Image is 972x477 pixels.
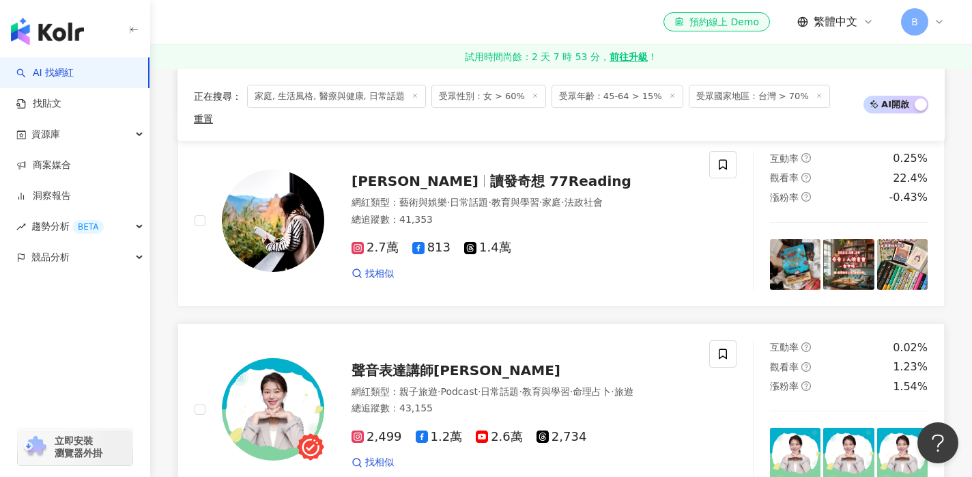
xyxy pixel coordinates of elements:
a: 預約線上 Demo [663,12,770,31]
span: question-circle [801,192,811,202]
a: 找貼文 [16,97,61,111]
span: 趨勢分析 [31,211,104,242]
span: 找相似 [365,456,394,469]
div: 0.02% [893,340,928,355]
span: 旅遊 [614,386,633,397]
span: 家庭, 生活風格, 醫療與健康, 日常話題 [247,85,426,108]
a: 找相似 [352,267,394,281]
span: 互動率 [770,342,799,353]
a: KOL Avatar[PERSON_NAME]讀發奇想 77Reading網紅類型：藝術與娛樂·日常話題·教育與學習·家庭·法政社會總追蹤數：41,3532.7萬8131.4萬找相似互動率que... [177,134,945,307]
span: 正在搜尋 ： [194,91,242,102]
span: 命理占卜 [573,386,611,397]
div: 22.4% [893,171,928,186]
img: KOL Avatar [222,169,324,272]
span: 立即安裝 瀏覽器外掛 [55,435,102,459]
div: 網紅類型 ： [352,196,693,210]
span: · [561,197,564,208]
span: 813 [412,241,451,255]
span: 觀看率 [770,362,799,372]
iframe: Help Scout Beacon - Open [917,422,958,463]
span: question-circle [801,381,811,391]
span: 漲粉率 [770,192,799,203]
span: · [611,386,614,397]
span: Podcast [440,386,477,397]
span: 受眾國家地區：台灣 > 70% [689,85,830,108]
span: 受眾性別：女 > 60% [431,85,546,108]
div: BETA [72,220,104,234]
span: question-circle [801,362,811,372]
div: 總追蹤數 ： 43,155 [352,402,693,415]
div: -0.43% [889,190,928,205]
span: · [519,386,521,397]
span: 找相似 [365,267,394,281]
span: · [539,197,542,208]
img: post-image [770,239,821,290]
span: [PERSON_NAME] [352,173,478,189]
img: logo [11,18,84,45]
span: 1.4萬 [464,241,511,255]
img: post-image [877,239,928,290]
img: KOL Avatar [222,358,324,461]
div: 1.23% [893,359,928,374]
span: 法政社會 [564,197,603,208]
span: 資源庫 [31,119,60,150]
div: 0.25% [893,151,928,166]
div: 預約線上 Demo [674,15,759,29]
span: question-circle [801,173,811,182]
strong: 前往升級 [610,50,648,64]
span: 1.2萬 [416,430,463,444]
span: 家庭 [542,197,561,208]
span: 受眾年齡：45-64 > 15% [552,85,683,108]
div: 重置 [194,113,213,124]
img: post-image [823,239,874,290]
span: · [488,197,491,208]
span: 互動率 [770,153,799,164]
a: 商案媒合 [16,159,71,172]
span: question-circle [801,342,811,352]
a: 試用時間尚餘：2 天 7 時 53 分，前往升級！ [150,44,972,69]
span: question-circle [801,153,811,163]
span: 日常話題 [450,197,488,208]
a: chrome extension立即安裝 瀏覽器外掛 [18,428,132,465]
span: 教育與學習 [491,197,539,208]
a: 找相似 [352,456,394,469]
span: 親子旅遊 [399,386,438,397]
span: 2,734 [537,430,587,444]
div: 總追蹤數 ： 41,353 [352,213,693,227]
span: rise [16,222,26,232]
a: 洞察報告 [16,189,71,203]
span: 2,499 [352,430,402,444]
span: · [447,197,450,208]
span: 漲粉率 [770,381,799,392]
a: searchAI 找網紅 [16,66,74,80]
div: 1.54% [893,379,928,394]
span: 聲音表達講師[PERSON_NAME] [352,362,560,379]
span: · [478,386,481,397]
span: 2.6萬 [476,430,523,444]
span: 觀看率 [770,172,799,183]
span: · [438,386,440,397]
span: 藝術與娛樂 [399,197,447,208]
span: 繁體中文 [814,14,857,29]
div: 網紅類型 ： [352,385,693,399]
span: 日常話題 [481,386,519,397]
span: B [911,14,918,29]
span: 2.7萬 [352,241,399,255]
span: 讀發奇想 77Reading [490,173,631,189]
img: chrome extension [22,436,48,458]
span: 教育與學習 [522,386,570,397]
span: · [570,386,573,397]
span: 競品分析 [31,242,70,273]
